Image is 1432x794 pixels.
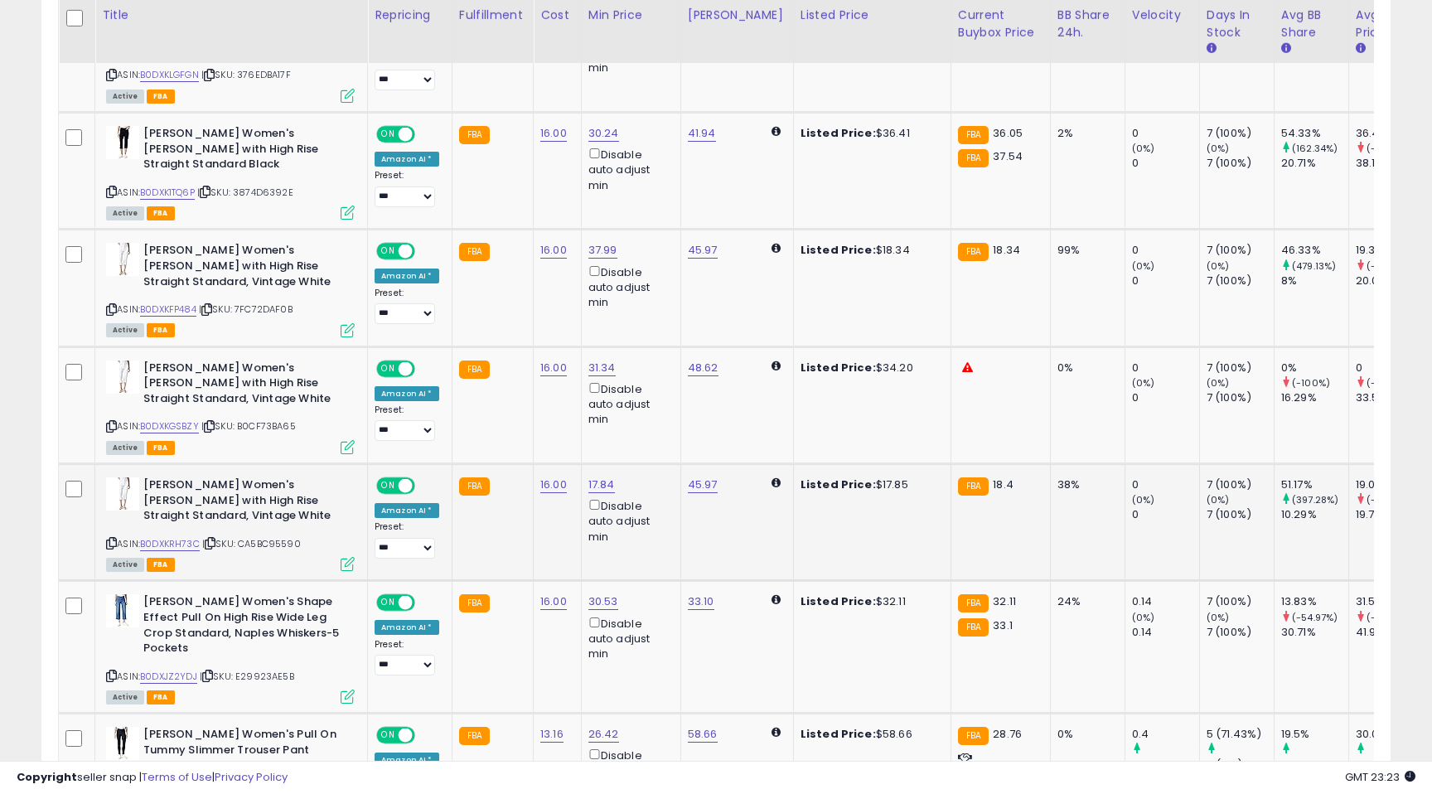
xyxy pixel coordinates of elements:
[958,594,989,612] small: FBA
[106,690,144,704] span: All listings currently available for purchase on Amazon
[215,769,288,785] a: Privacy Policy
[540,360,567,376] a: 16.00
[688,726,718,743] a: 58.66
[1057,477,1112,492] div: 38%
[1207,156,1274,171] div: 7 (100%)
[140,303,196,317] a: B0DXKFP484
[147,441,175,455] span: FBA
[143,727,345,777] b: [PERSON_NAME] Women's Pull On Tummy Slimmer Trouser Pant Standard, Midnight Affair
[1356,274,1423,288] div: 20.08
[1292,142,1338,155] small: (162.34%)
[1207,41,1217,56] small: Days In Stock.
[1281,625,1348,640] div: 30.71%
[801,242,876,258] b: Listed Price:
[1207,493,1230,506] small: (0%)
[1367,493,1406,506] small: (-3.79%)
[993,617,1013,633] span: 33.1
[588,593,618,610] a: 30.53
[1207,727,1274,742] div: 5 (71.43%)
[140,537,200,551] a: B0DXKRH73C
[1281,507,1348,522] div: 10.29%
[378,596,399,610] span: ON
[1057,361,1112,375] div: 0%
[1132,594,1199,609] div: 0.14
[1356,126,1423,141] div: 36.47
[1207,361,1274,375] div: 7 (100%)
[1281,361,1348,375] div: 0%
[1281,41,1291,56] small: Avg BB Share.
[106,361,139,394] img: 31pDAHpWB3L._SL40_.jpg
[378,361,399,375] span: ON
[1132,611,1155,624] small: (0%)
[1057,243,1112,258] div: 99%
[1207,376,1230,390] small: (0%)
[459,243,490,261] small: FBA
[1207,611,1230,624] small: (0%)
[106,9,355,101] div: ASIN:
[958,727,989,745] small: FBA
[140,670,197,684] a: B0DXJZ2YDJ
[375,404,439,442] div: Preset:
[459,126,490,144] small: FBA
[140,68,199,82] a: B0DXKLGFGN
[201,68,291,81] span: | SKU: 376EDBA17F
[459,727,490,745] small: FBA
[688,477,718,493] a: 45.97
[688,7,786,24] div: [PERSON_NAME]
[1281,390,1348,405] div: 16.29%
[588,125,619,142] a: 30.24
[106,594,355,702] div: ASIN:
[1132,507,1199,522] div: 0
[1356,594,1423,609] div: 31.52
[588,477,615,493] a: 17.84
[1281,126,1348,141] div: 54.33%
[106,594,139,627] img: 41QXI-EhbhL._SL40_.jpg
[1281,274,1348,288] div: 8%
[1356,390,1423,405] div: 33.52
[200,670,294,683] span: | SKU: E29923AE5B
[1132,126,1199,141] div: 0
[801,726,876,742] b: Listed Price:
[1345,769,1415,785] span: 2025-10-6 23:23 GMT
[958,477,989,496] small: FBA
[1281,156,1348,171] div: 20.71%
[1207,507,1274,522] div: 7 (100%)
[993,726,1022,742] span: 28.76
[413,128,439,142] span: OFF
[375,53,439,90] div: Preset:
[1132,390,1199,405] div: 0
[413,361,439,375] span: OFF
[202,537,301,550] span: | SKU: CA5BC95590
[1207,142,1230,155] small: (0%)
[1057,7,1118,41] div: BB Share 24h.
[1292,493,1338,506] small: (397.28%)
[540,125,567,142] a: 16.00
[375,170,439,207] div: Preset:
[588,380,668,428] div: Disable auto adjust min
[1281,594,1348,609] div: 13.83%
[1292,259,1336,273] small: (479.13%)
[588,263,668,311] div: Disable auto adjust min
[106,323,144,337] span: All listings currently available for purchase on Amazon
[17,769,77,785] strong: Copyright
[588,726,619,743] a: 26.42
[801,243,938,258] div: $18.34
[1356,243,1423,258] div: 19.33
[1356,507,1423,522] div: 19.77
[1292,611,1338,624] small: (-54.97%)
[143,477,345,528] b: [PERSON_NAME] Women's [PERSON_NAME] with High Rise Straight Standard, Vintage White
[143,594,345,660] b: [PERSON_NAME] Women's Shape Effect Pull On High Rise Wide Leg Crop Standard, Naples Whiskers-5 Po...
[1356,727,1423,742] div: 30.04
[459,361,490,379] small: FBA
[102,7,360,24] div: Title
[1281,7,1342,41] div: Avg BB Share
[106,243,355,335] div: ASIN:
[1132,142,1155,155] small: (0%)
[540,7,574,24] div: Cost
[1057,126,1112,141] div: 2%
[1207,259,1230,273] small: (0%)
[1367,376,1405,390] small: (-100%)
[147,90,175,104] span: FBA
[375,386,439,401] div: Amazon AI *
[958,7,1043,41] div: Current Buybox Price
